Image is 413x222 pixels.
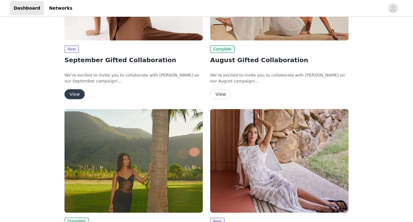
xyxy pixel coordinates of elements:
[210,109,349,213] img: Peppermayo AUS
[210,89,231,99] button: View
[64,72,203,84] p: We’re excited to invite you to collaborate with [PERSON_NAME] on our September campaign!
[64,92,85,97] a: View
[210,92,231,97] a: View
[10,1,44,15] a: Dashboard
[64,109,203,213] img: Peppermayo USA
[390,3,396,13] div: avatar
[210,55,349,65] h2: August Gifted Collaboration
[45,1,76,15] a: Networks
[64,89,85,99] button: View
[210,45,235,53] span: Complete
[64,55,203,65] h2: September Gifted Collaboration
[210,72,349,84] p: We’re excited to invite you to collaborate with [PERSON_NAME] on our August campaign!
[64,45,79,53] span: New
